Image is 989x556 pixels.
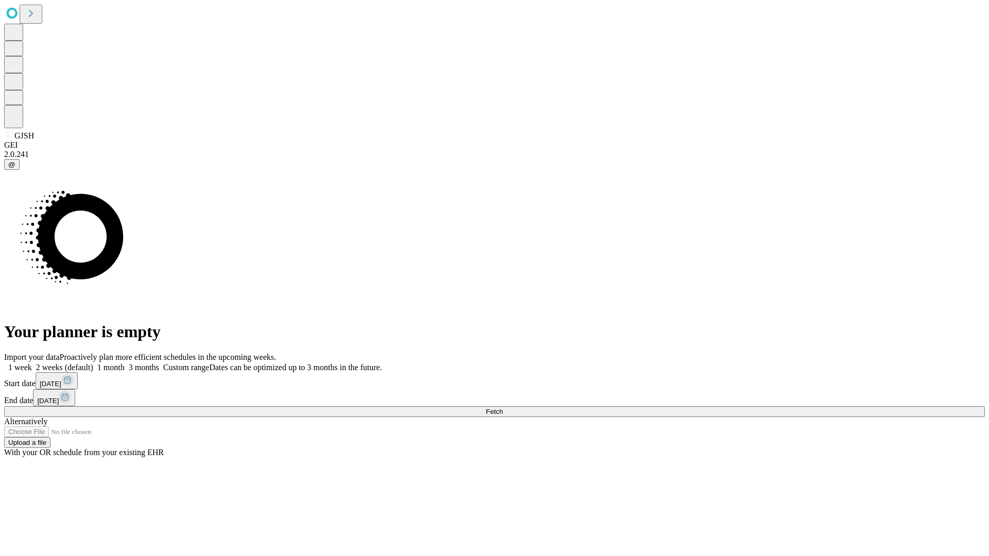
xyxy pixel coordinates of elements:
span: Proactively plan more efficient schedules in the upcoming weeks. [60,353,276,361]
span: 3 months [129,363,159,372]
span: Fetch [486,408,503,415]
button: [DATE] [36,372,78,389]
button: [DATE] [33,389,75,406]
button: Fetch [4,406,985,417]
span: With your OR schedule from your existing EHR [4,448,164,457]
span: @ [8,161,15,168]
span: [DATE] [37,397,59,405]
span: 2 weeks (default) [36,363,93,372]
span: Custom range [163,363,209,372]
span: GJSH [14,131,34,140]
span: 1 week [8,363,32,372]
span: Import your data [4,353,60,361]
span: Dates can be optimized up to 3 months in the future. [209,363,382,372]
div: End date [4,389,985,406]
span: [DATE] [40,380,61,388]
h1: Your planner is empty [4,322,985,341]
div: GEI [4,141,985,150]
button: @ [4,159,20,170]
div: Start date [4,372,985,389]
div: 2.0.241 [4,150,985,159]
button: Upload a file [4,437,50,448]
span: 1 month [97,363,125,372]
span: Alternatively [4,417,47,426]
